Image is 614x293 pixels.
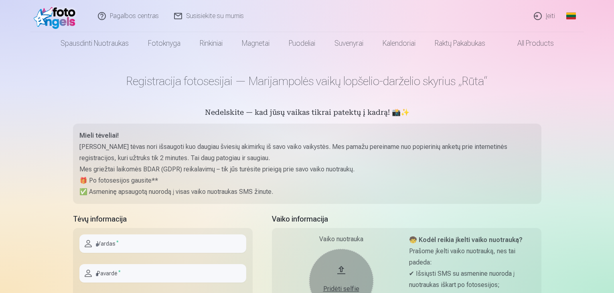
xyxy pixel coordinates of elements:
[495,32,563,55] a: All products
[73,74,541,88] h1: Registracija fotosesijai — Marijampolės vaikų lopšelio-darželio skyrius „Rūta“
[278,234,404,244] div: Vaiko nuotrauka
[79,141,535,164] p: [PERSON_NAME] tėvas nori išsaugoti kuo daugiau šviesių akimirkų iš savo vaiko vaikystės. Mes pama...
[79,186,535,197] p: ✅ Asmeninę apsaugotą nuorodą į visas vaiko nuotraukas SMS žinute.
[272,214,541,225] h5: Vaiko informacija
[79,175,535,186] p: 🎁 Po fotosesijos gausite**
[325,32,373,55] a: Suvenyrai
[34,3,80,29] img: /fa2
[373,32,425,55] a: Kalendoriai
[409,268,535,291] p: ✔ Išsiųsti SMS su asmenine nuoroda į nuotraukas iškart po fotosesijos;
[409,236,523,244] strong: 🧒 Kodėl reikia įkelti vaiko nuotrauką?
[279,32,325,55] a: Puodeliai
[138,32,190,55] a: Fotoknyga
[190,32,232,55] a: Rinkiniai
[79,164,535,175] p: Mes griežtai laikomės BDAR (GDPR) reikalavimų – tik jūs turėsite prieigą prie savo vaiko nuotraukų.
[73,214,253,225] h5: Tėvų informacija
[409,246,535,268] p: Prašome įkelti vaiko nuotrauką, nes tai padeda:
[79,132,119,139] strong: Mieli tėveliai!
[232,32,279,55] a: Magnetai
[425,32,495,55] a: Raktų pakabukas
[51,32,138,55] a: Spausdinti nuotraukas
[73,108,541,119] h5: Nedelskite — kad jūsų vaikas tikrai patektų į kadrą! 📸✨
